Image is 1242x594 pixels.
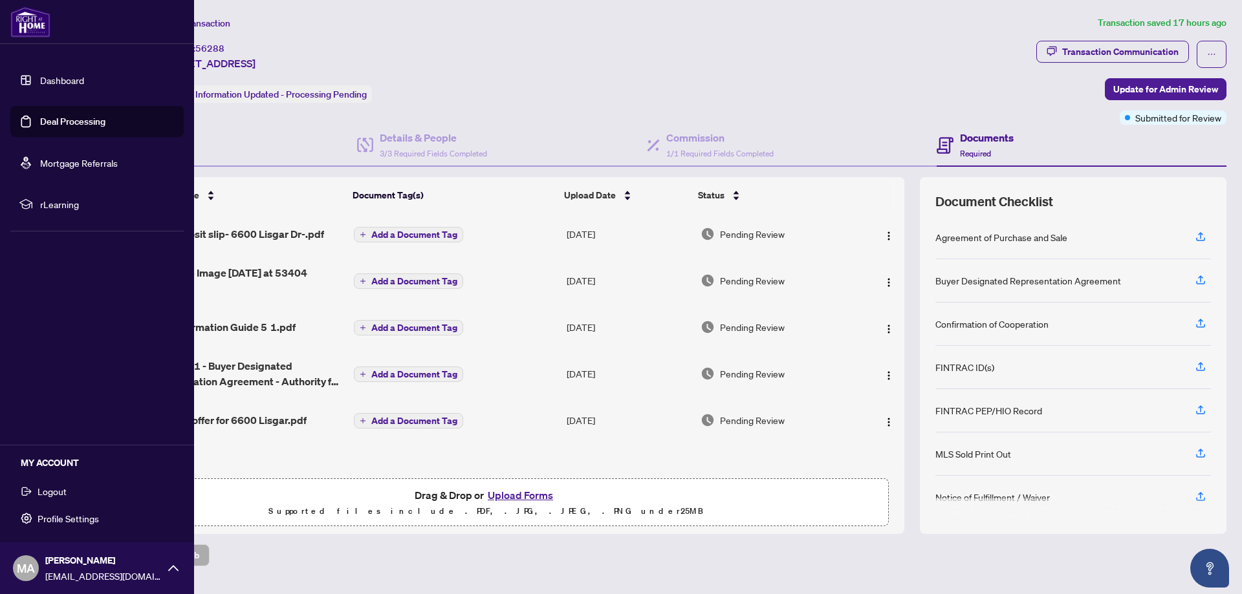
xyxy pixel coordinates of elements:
[144,265,344,296] span: WhatsApp Image [DATE] at 53404 PM.jpeg
[935,360,994,374] div: FINTRAC ID(s)
[559,177,692,213] th: Upload Date
[354,320,463,335] button: Add a Document Tag
[960,130,1014,145] h4: Documents
[354,273,463,289] button: Add a Document Tag
[138,177,347,213] th: (5) File Name
[21,456,184,470] h5: MY ACCOUNT
[561,399,695,441] td: [DATE]
[347,177,559,213] th: Document Tag(s)
[564,188,616,202] span: Upload Date
[935,273,1121,288] div: Buyer Designated Representation Agreement
[354,226,463,243] button: Add a Document Tag
[371,416,457,425] span: Add a Document Tag
[666,149,774,158] span: 1/1 Required Fields Completed
[666,130,774,145] h4: Commission
[878,317,899,337] button: Logo
[360,371,366,377] span: plus
[1098,16,1226,30] article: Transaction saved 17 hours ago
[10,6,50,37] img: logo
[10,507,184,529] button: Profile Settings
[484,487,557,504] button: Upload Forms
[360,324,366,331] span: plus
[160,85,372,103] div: Status:
[1190,549,1229,588] button: Open asap
[380,130,487,145] h4: Details & People
[360,278,366,284] span: plus
[160,56,256,71] span: [STREET_ADDRESS]
[720,413,785,427] span: Pending Review
[354,366,463,383] button: Add a Document Tag
[360,418,366,424] span: plus
[561,255,695,306] td: [DATE]
[1207,50,1216,59] span: ellipsis
[40,197,175,211] span: rLearning
[884,417,894,427] img: Logo
[1135,111,1221,125] span: Submitted for Review
[1105,78,1226,100] button: Update for Admin Review
[561,348,695,399] td: [DATE]
[720,320,785,334] span: Pending Review
[161,17,230,29] span: View Transaction
[878,270,899,291] button: Logo
[960,149,991,158] span: Required
[195,89,367,100] span: Information Updated - Processing Pending
[1062,41,1179,62] div: Transaction Communication
[720,227,785,241] span: Pending Review
[884,277,894,288] img: Logo
[701,227,715,241] img: Document Status
[38,481,67,502] span: Logout
[354,413,463,429] button: Add a Document Tag
[45,569,162,583] span: [EMAIL_ADDRESS][DOMAIN_NAME]
[354,319,463,336] button: Add a Document Tag
[561,213,695,255] td: [DATE]
[17,559,35,577] span: MA
[698,188,724,202] span: Status
[878,224,899,244] button: Logo
[45,553,162,567] span: [PERSON_NAME]
[354,273,463,290] button: Add a Document Tag
[884,370,894,381] img: Logo
[371,230,457,239] span: Add a Document Tag
[354,366,463,382] button: Add a Document Tag
[38,508,99,529] span: Profile Settings
[693,177,855,213] th: Status
[884,324,894,334] img: Logo
[91,504,880,519] p: Supported files include .PDF, .JPG, .JPEG, .PNG under 25 MB
[380,149,487,158] span: 3/3 Required Fields Completed
[935,230,1067,244] div: Agreement of Purchase and Sale
[561,306,695,348] td: [DATE]
[40,116,105,127] a: Deal Processing
[195,43,224,54] span: 56288
[144,226,324,242] span: Bank Deposit slip- 6600 Lisgar Dr-.pdf
[144,412,307,428] span: Accepted offer for 6600 Lisgar.pdf
[371,323,457,332] span: Add a Document Tag
[701,320,715,334] img: Document Status
[935,193,1053,211] span: Document Checklist
[935,403,1042,418] div: FINTRAC PEP/HIO Record
[878,363,899,384] button: Logo
[884,231,894,241] img: Logo
[935,447,1011,461] div: MLS Sold Print Out
[935,490,1050,504] div: Notice of Fulfillment / Waiver
[354,227,463,242] button: Add a Document Tag
[371,370,457,379] span: Add a Document Tag
[935,317,1049,331] div: Confirmation of Cooperation
[720,366,785,381] span: Pending Review
[40,157,118,169] a: Mortgage Referrals
[10,480,184,502] button: Logout
[701,366,715,381] img: Document Status
[1036,41,1189,63] button: Transaction Communication
[144,358,344,389] span: Ontario 371 - Buyer Designated Representation Agreement - Authority for Purchase or Lease 3 1.pdf
[360,231,366,238] span: plus
[371,277,457,286] span: Add a Document Tag
[701,413,715,427] img: Document Status
[415,487,557,504] span: Drag & Drop or
[878,410,899,430] button: Logo
[83,479,888,527] span: Drag & Drop orUpload FormsSupported files include .PDF, .JPG, .JPEG, .PNG under25MB
[701,273,715,288] img: Document Status
[720,273,785,288] span: Pending Review
[144,319,296,335] span: RECO Information Guide 5 1.pdf
[1113,79,1218,100] span: Update for Admin Review
[40,74,84,86] a: Dashboard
